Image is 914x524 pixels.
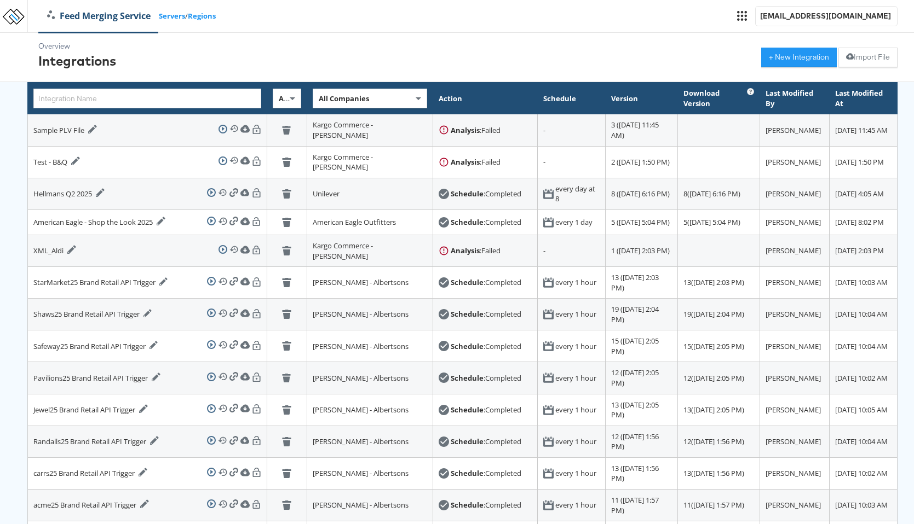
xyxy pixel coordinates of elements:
[606,178,678,209] td: 8 ([DATE] 6:16 PM)
[606,426,678,457] td: 12 ([DATE] 1:56 PM)
[543,125,600,136] div: -
[760,330,830,362] td: [PERSON_NAME]
[555,217,593,228] div: every 1 day
[307,209,433,235] td: American Eagle Outfitters
[606,83,678,114] th: Version
[760,457,830,489] td: [PERSON_NAME]
[683,217,754,228] div: 5 ( [DATE] 5:04 PM )
[33,245,76,256] div: XML_Aldi
[760,362,830,394] td: [PERSON_NAME]
[555,500,596,510] div: every 1 hour
[451,309,484,319] strong: Schedule
[606,362,678,394] td: 12 ([DATE] 2:05 PM)
[606,457,678,489] td: 13 ([DATE] 1:56 PM)
[433,83,537,114] th: Action
[830,299,898,330] td: [DATE] 10:04 AM
[606,299,678,330] td: 19 ([DATE] 2:04 PM)
[451,436,521,447] div: : Completed
[451,341,484,351] strong: Schedule
[760,209,830,235] td: [PERSON_NAME]
[555,277,596,288] div: every 1 hour
[188,11,216,21] a: Regions
[307,299,433,330] td: [PERSON_NAME] - Albertsons
[683,373,754,383] div: 12 ( [DATE] 2:05 PM )
[760,114,830,146] td: [PERSON_NAME]
[451,277,484,287] strong: Schedule
[451,157,480,167] strong: Analysis
[33,188,105,199] div: Hellmans Q2 2025
[451,125,480,135] strong: Analysis
[555,373,596,383] div: every 1 hour
[555,184,600,204] div: every day at 8
[33,436,159,447] div: Randalls25 Brand Retail API Trigger
[451,217,521,228] div: : Completed
[606,394,678,426] td: 13 ([DATE] 2:05 PM)
[830,83,898,114] th: Last Modified At
[760,178,830,209] td: [PERSON_NAME]
[33,309,152,320] div: Shaws25 Brand Retail API Trigger
[33,277,168,288] div: StarMarket25 Brand Retail API Trigger
[683,405,754,415] div: 13 ( [DATE] 2:05 PM )
[830,146,898,178] td: [DATE] 1:50 PM
[33,89,261,108] input: Integration Name
[606,146,678,178] td: 2 ([DATE] 1:50 PM)
[683,436,754,447] div: 12 ( [DATE] 1:56 PM )
[555,436,596,447] div: every 1 hour
[307,267,433,299] td: [PERSON_NAME] - Albertsons
[451,341,521,352] div: : Completed
[830,362,898,394] td: [DATE] 10:02 AM
[760,426,830,457] td: [PERSON_NAME]
[307,426,433,457] td: [PERSON_NAME] - Albertsons
[683,341,754,352] div: 15 ( [DATE] 2:05 PM )
[451,373,521,383] div: : Completed
[451,468,521,479] div: : Completed
[33,372,160,383] div: Pavilions25 Brand Retail API Trigger
[451,500,521,510] div: : Completed
[538,83,606,114] th: Schedule
[33,468,147,479] div: carrs25 Brand Retail API Trigger
[830,209,898,235] td: [DATE] 8:02 PM
[606,267,678,299] td: 13 ([DATE] 2:03 PM)
[307,178,433,209] td: Unilever
[451,405,521,415] div: : Completed
[307,235,433,266] td: Kargo Commerce - [PERSON_NAME]
[830,235,898,266] td: [DATE] 2:03 PM
[543,157,600,167] div: -
[830,457,898,489] td: [DATE] 10:02 AM
[33,341,158,352] div: Safeway25 Brand Retail API Trigger
[451,277,521,288] div: : Completed
[760,11,893,21] div: [EMAIL_ADDRESS][DOMAIN_NAME]
[760,299,830,330] td: [PERSON_NAME]
[307,114,433,146] td: Kargo Commerce - [PERSON_NAME]
[555,468,596,479] div: every 1 hour
[307,146,433,178] td: Kargo Commerce - [PERSON_NAME]
[307,362,433,394] td: [PERSON_NAME] - Albertsons
[451,309,521,319] div: : Completed
[760,394,830,426] td: [PERSON_NAME]
[830,394,898,426] td: [DATE] 10:05 AM
[451,157,501,167] div: : Failed
[451,405,484,415] strong: Schedule
[830,426,898,457] td: [DATE] 10:04 AM
[606,330,678,362] td: 15 ([DATE] 2:05 PM)
[451,500,484,510] strong: Schedule
[683,468,754,479] div: 13 ( [DATE] 1:56 PM )
[683,309,754,319] div: 19 ( [DATE] 2:04 PM )
[830,489,898,521] td: [DATE] 10:03 AM
[279,94,290,103] span: All
[606,489,678,521] td: 11 ([DATE] 1:57 PM)
[39,10,216,22] div: /
[451,189,484,199] strong: Schedule
[760,235,830,266] td: [PERSON_NAME]
[159,11,185,21] a: Servers
[38,51,116,70] div: Integrations
[760,267,830,299] td: [PERSON_NAME]
[761,48,837,67] button: + New Integration
[39,10,159,22] a: Feed Merging Service
[451,246,501,256] div: : Failed
[555,341,596,352] div: every 1 hour
[307,457,433,489] td: [PERSON_NAME] - Albertsons
[760,146,830,178] td: [PERSON_NAME]
[451,125,501,136] div: : Failed
[543,246,600,256] div: -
